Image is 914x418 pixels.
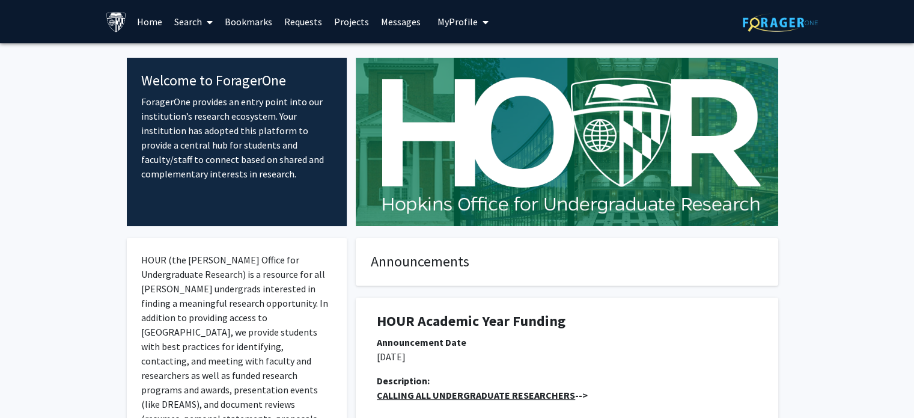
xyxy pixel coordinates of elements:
iframe: Chat [9,364,51,409]
img: ForagerOne Logo [743,13,818,32]
img: Johns Hopkins University Logo [106,11,127,32]
u: CALLING ALL UNDERGRADUATE RESEARCHERS [377,389,575,401]
div: Announcement Date [377,335,757,349]
img: Cover Image [356,58,778,226]
a: Home [131,1,168,43]
a: Messages [375,1,427,43]
h4: Announcements [371,253,763,271]
a: Projects [328,1,375,43]
a: Search [168,1,219,43]
p: [DATE] [377,349,757,364]
a: Requests [278,1,328,43]
a: Bookmarks [219,1,278,43]
h1: HOUR Academic Year Funding [377,313,757,330]
p: ForagerOne provides an entry point into our institution’s research ecosystem. Your institution ha... [141,94,333,181]
span: My Profile [437,16,478,28]
div: Description: [377,373,757,388]
h4: Welcome to ForagerOne [141,72,333,90]
strong: --> [377,389,588,401]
